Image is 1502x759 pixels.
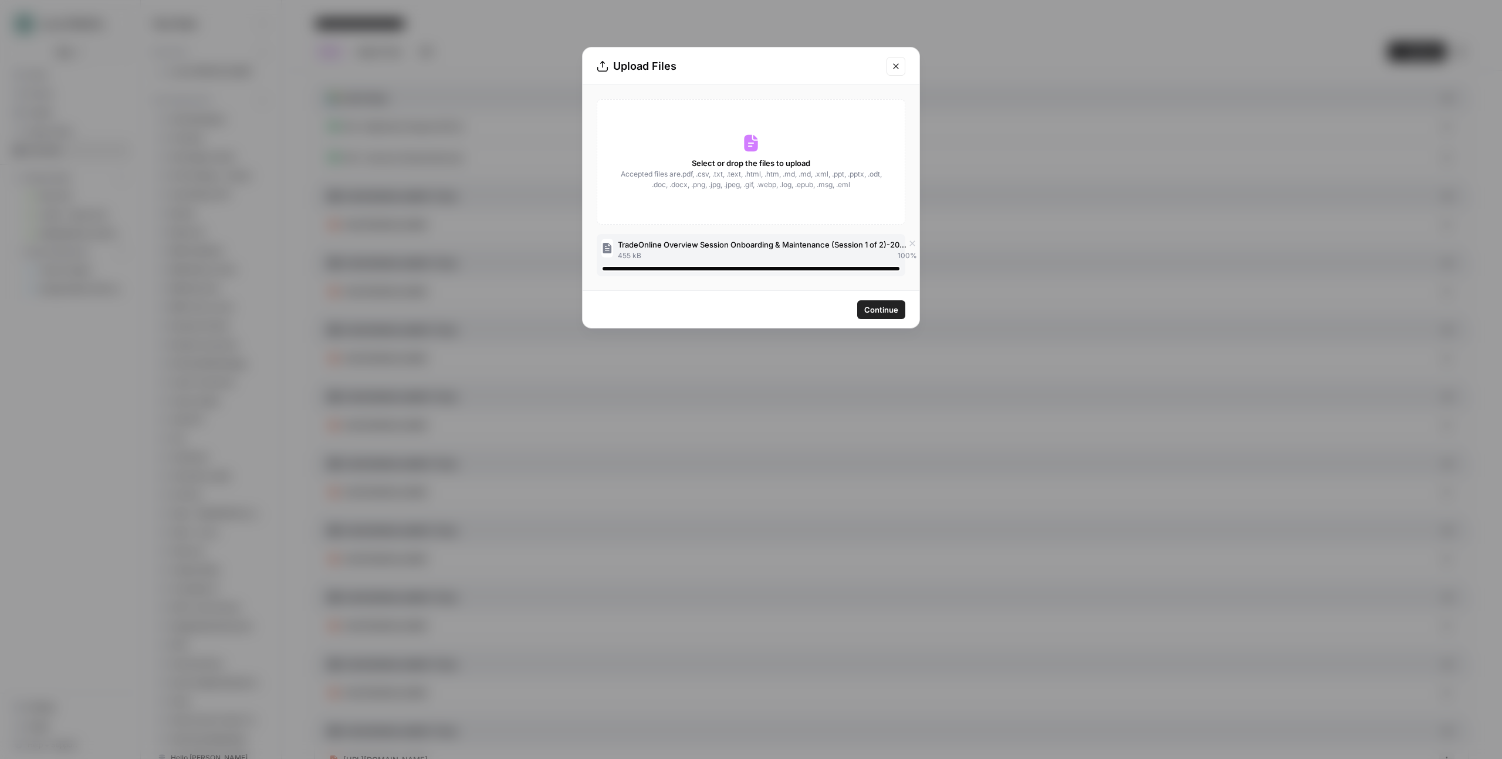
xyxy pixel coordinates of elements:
span: 455 kB [618,250,641,261]
span: 100 % [898,250,917,261]
span: Select or drop the files to upload [692,157,810,169]
button: Close modal [887,57,905,76]
span: Accepted files are .pdf, .csv, .txt, .text, .html, .htm, .md, .md, .xml, .ppt, .pptx, .odt, .doc,... [620,169,882,190]
span: Continue [864,304,898,316]
button: Continue [857,300,905,319]
div: Upload Files [597,58,879,74]
span: TradeOnline Overview Session Onboarding & Maintenance (Session 1 of 2)-20250812_100557-Meeting Re... [618,239,908,250]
